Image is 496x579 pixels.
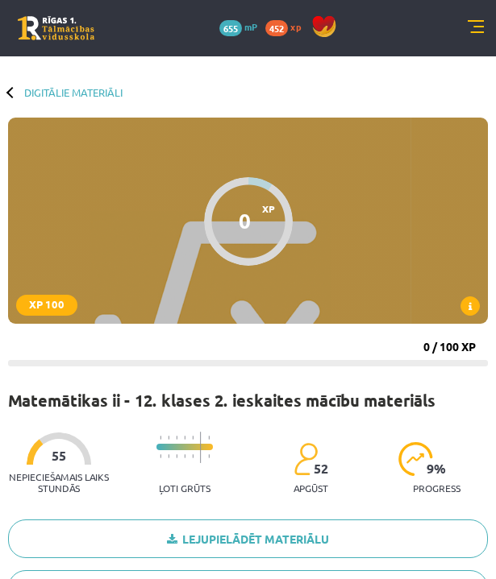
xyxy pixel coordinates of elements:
[208,454,210,458] img: icon-short-line-57e1e144782c952c97e751825c79c345078a6d821885a25fce030b3d8c18986b.svg
[262,203,275,214] span: XP
[219,20,242,36] span: 655
[244,20,257,33] span: mP
[176,454,177,458] img: icon-short-line-57e1e144782c952c97e751825c79c345078a6d821885a25fce030b3d8c18986b.svg
[208,436,210,440] img: icon-short-line-57e1e144782c952c97e751825c79c345078a6d821885a25fce030b3d8c18986b.svg
[265,20,309,33] a: 452 xp
[18,16,94,40] a: Rīgas 1. Tālmācības vidusskola
[52,449,66,463] span: 55
[200,432,202,463] img: icon-long-line-d9ea69661e0d244f92f715978eff75569469978d946b2353a9bb055b3ed8787d.svg
[290,20,301,33] span: xp
[294,442,317,476] img: students-c634bb4e5e11cddfef0936a35e636f08e4e9abd3cc4e673bd6f9a4125e45ecb1.svg
[168,454,169,458] img: icon-short-line-57e1e144782c952c97e751825c79c345078a6d821885a25fce030b3d8c18986b.svg
[427,461,447,476] span: 9 %
[8,391,436,410] h1: Matemātikas ii - 12. klases 2. ieskaites mācību materiāls
[8,471,110,494] p: Nepieciešamais laiks stundās
[24,86,123,98] a: Digitālie materiāli
[314,461,328,476] span: 52
[398,442,433,476] img: icon-progress-161ccf0a02000e728c5f80fcf4c31c7af3da0e1684b2b1d7c360e028c24a22f1.svg
[159,482,210,494] p: Ļoti grūts
[192,436,194,440] img: icon-short-line-57e1e144782c952c97e751825c79c345078a6d821885a25fce030b3d8c18986b.svg
[192,454,194,458] img: icon-short-line-57e1e144782c952c97e751825c79c345078a6d821885a25fce030b3d8c18986b.svg
[8,519,488,558] a: Lejupielādēt materiālu
[239,209,251,233] div: 0
[160,436,161,440] img: icon-short-line-57e1e144782c952c97e751825c79c345078a6d821885a25fce030b3d8c18986b.svg
[294,482,328,494] p: apgūst
[16,295,77,316] div: XP 100
[176,436,177,440] img: icon-short-line-57e1e144782c952c97e751825c79c345078a6d821885a25fce030b3d8c18986b.svg
[265,20,288,36] span: 452
[168,436,169,440] img: icon-short-line-57e1e144782c952c97e751825c79c345078a6d821885a25fce030b3d8c18986b.svg
[184,436,185,440] img: icon-short-line-57e1e144782c952c97e751825c79c345078a6d821885a25fce030b3d8c18986b.svg
[184,454,185,458] img: icon-short-line-57e1e144782c952c97e751825c79c345078a6d821885a25fce030b3d8c18986b.svg
[413,482,461,494] p: progress
[160,454,161,458] img: icon-short-line-57e1e144782c952c97e751825c79c345078a6d821885a25fce030b3d8c18986b.svg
